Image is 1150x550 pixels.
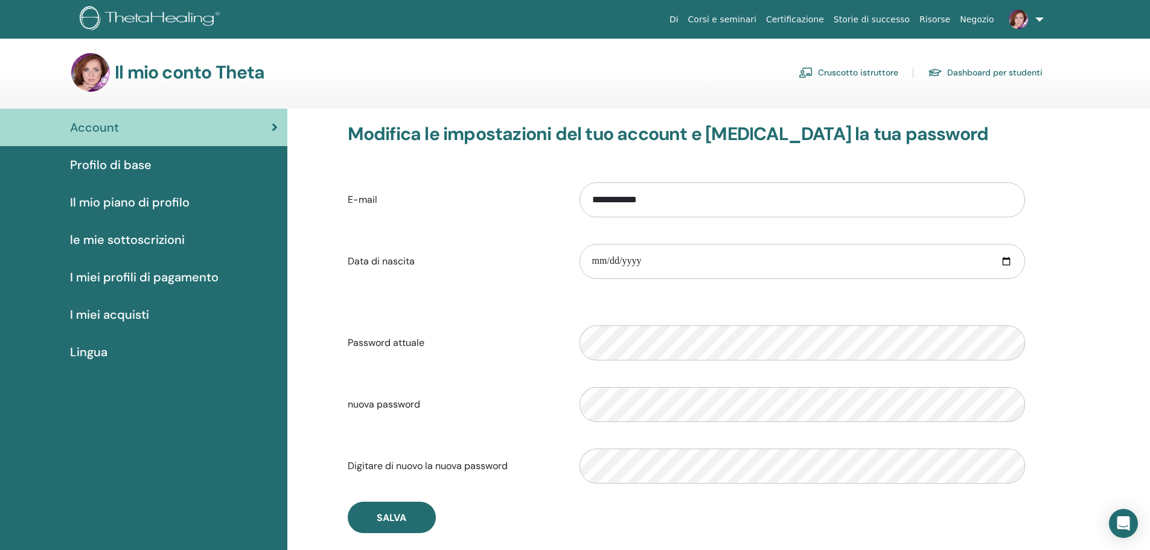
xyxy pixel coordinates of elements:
[339,250,570,273] label: Data di nascita
[928,63,1043,82] a: Dashboard per studenti
[761,8,829,31] a: Certificazione
[928,68,942,78] img: graduation-cap.svg
[348,123,1025,145] h3: Modifica le impostazioni del tuo account e [MEDICAL_DATA] la tua password
[70,156,152,174] span: Profilo di base
[70,305,149,324] span: I miei acquisti
[955,8,998,31] a: Negozio
[70,231,185,249] span: le mie sottoscrizioni
[339,455,570,478] label: Digitare di nuovo la nuova password
[799,67,813,78] img: chalkboard-teacher.svg
[1009,10,1028,29] img: default.jpg
[115,62,265,83] h3: Il mio conto Theta
[348,502,436,533] button: Salva
[80,6,224,33] img: logo.png
[70,193,190,211] span: Il mio piano di profilo
[377,511,406,524] span: Salva
[70,118,119,136] span: Account
[665,8,683,31] a: Di
[683,8,761,31] a: Corsi e seminari
[829,8,915,31] a: Storie di successo
[1109,509,1138,538] div: Open Intercom Messenger
[799,63,898,82] a: Cruscotto istruttore
[339,331,570,354] label: Password attuale
[71,53,110,92] img: default.jpg
[915,8,955,31] a: Risorse
[339,393,570,416] label: nuova password
[70,268,219,286] span: I miei profili di pagamento
[339,188,570,211] label: E-mail
[70,343,107,361] span: Lingua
